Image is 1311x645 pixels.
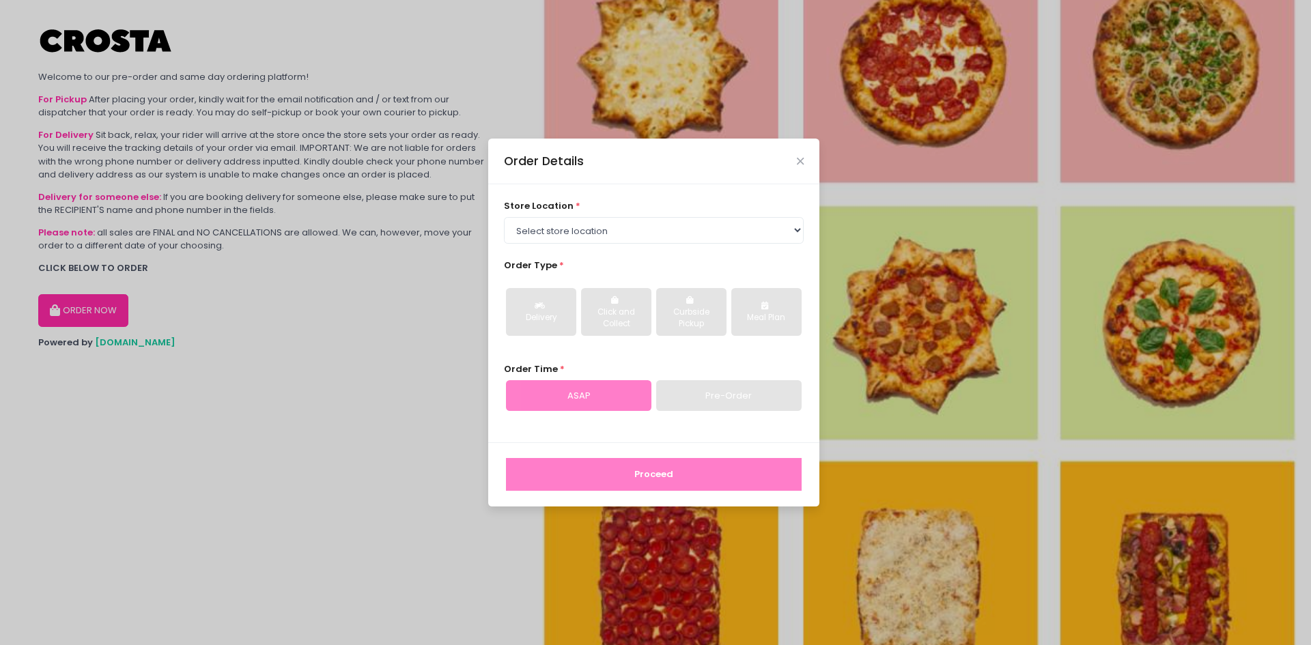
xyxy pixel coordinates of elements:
[666,306,717,330] div: Curbside Pickup
[516,312,567,324] div: Delivery
[504,152,584,170] div: Order Details
[797,158,804,164] button: Close
[741,312,792,324] div: Meal Plan
[731,288,802,336] button: Meal Plan
[504,362,558,375] span: Order Time
[506,458,802,491] button: Proceed
[581,288,651,336] button: Click and Collect
[591,306,642,330] div: Click and Collect
[656,288,727,336] button: Curbside Pickup
[504,199,574,212] span: store location
[504,259,557,272] span: Order Type
[506,288,576,336] button: Delivery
